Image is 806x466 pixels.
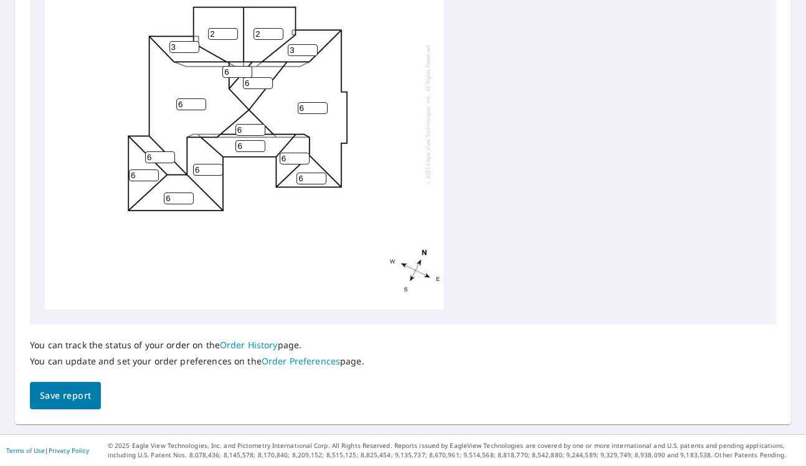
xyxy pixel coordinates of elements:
button: Save report [30,382,101,410]
a: Terms of Use [6,446,45,455]
a: Order History [220,339,278,351]
a: Order Preferences [262,355,340,367]
p: You can track the status of your order on the page. [30,340,364,351]
p: | [6,447,89,454]
a: Privacy Policy [49,446,89,455]
p: © 2025 Eagle View Technologies, Inc. and Pictometry International Corp. All Rights Reserved. Repo... [108,441,800,460]
span: Save report [40,388,91,404]
p: You can update and set your order preferences on the page. [30,356,364,367]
